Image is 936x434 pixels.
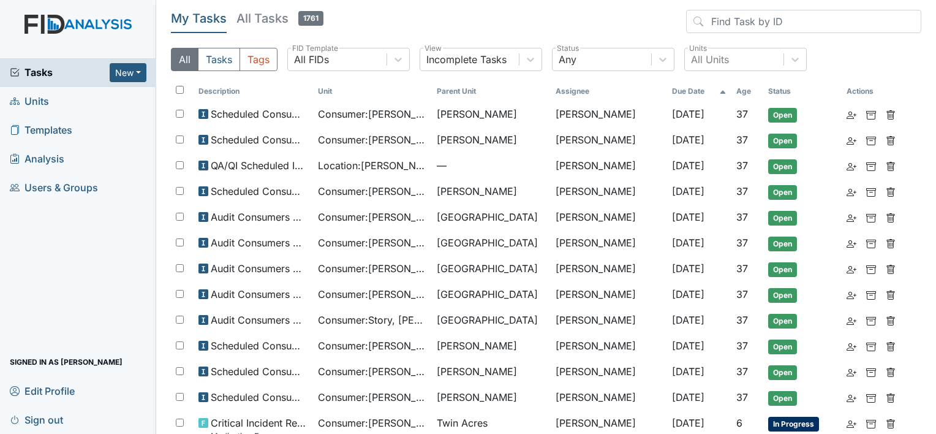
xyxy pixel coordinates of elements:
td: [PERSON_NAME] [551,128,667,153]
td: [PERSON_NAME] [551,256,667,282]
a: Delete [886,261,896,276]
td: [PERSON_NAME] [551,282,667,308]
span: Consumer : [PERSON_NAME] [318,235,427,250]
span: Consumer : [PERSON_NAME] [318,390,427,405]
span: Sign out [10,410,63,429]
span: Signed in as [PERSON_NAME] [10,352,123,371]
span: Consumer : [PERSON_NAME] [318,107,427,121]
span: Open [768,237,797,251]
td: [PERSON_NAME] [551,230,667,256]
a: Delete [886,364,896,379]
span: Open [768,391,797,406]
div: All FIDs [294,52,329,67]
span: 6 [736,417,742,429]
a: Delete [886,287,896,302]
span: [DATE] [672,340,704,352]
h5: My Tasks [171,10,227,27]
span: — [437,158,546,173]
span: [DATE] [672,288,704,300]
span: Audit Consumers Charts [211,287,308,302]
span: 37 [736,108,748,120]
span: 37 [736,314,748,326]
span: In Progress [768,417,819,432]
th: Toggle SortBy [313,81,432,102]
span: 37 [736,134,748,146]
a: Archive [866,210,876,224]
a: Archive [866,261,876,276]
td: [PERSON_NAME] [551,102,667,128]
a: Archive [866,287,876,302]
span: Location : [PERSON_NAME] [318,158,427,173]
a: Delete [886,132,896,147]
span: Tasks [10,65,110,80]
span: [GEOGRAPHIC_DATA] [437,235,538,250]
td: [PERSON_NAME] [551,308,667,333]
span: 37 [736,185,748,197]
span: Users & Groups [10,178,98,197]
a: Archive [866,184,876,199]
span: 37 [736,340,748,352]
th: Actions [842,81,903,102]
span: 1761 [298,11,323,26]
button: Tags [240,48,277,71]
span: Scheduled Consumer Chart Review [211,107,308,121]
span: 37 [736,391,748,403]
span: [DATE] [672,211,704,223]
span: [DATE] [672,365,704,378]
span: Edit Profile [10,381,75,400]
td: [PERSON_NAME] [551,153,667,179]
span: [GEOGRAPHIC_DATA] [437,287,538,302]
td: [PERSON_NAME] [551,333,667,359]
td: [PERSON_NAME] [551,359,667,385]
span: [GEOGRAPHIC_DATA] [437,210,538,224]
div: Type filter [171,48,277,71]
span: Audit Consumers Charts [211,261,308,276]
span: Open [768,211,797,226]
span: Open [768,262,797,277]
span: [GEOGRAPHIC_DATA] [437,313,538,327]
td: [PERSON_NAME] [551,179,667,205]
span: 37 [736,159,748,172]
a: Archive [866,235,876,250]
th: Toggle SortBy [432,81,551,102]
a: Archive [866,107,876,121]
span: Consumer : [PERSON_NAME] [318,261,427,276]
a: Archive [866,158,876,173]
span: Open [768,108,797,123]
span: Scheduled Consumer Chart Review [211,364,308,379]
span: Scheduled Consumer Chart Review [211,132,308,147]
input: Toggle All Rows Selected [176,86,184,94]
span: Open [768,365,797,380]
a: Delete [886,390,896,405]
span: Open [768,134,797,148]
button: All [171,48,198,71]
input: Find Task by ID [686,10,921,33]
a: Delete [886,184,896,199]
div: Incomplete Tasks [426,52,507,67]
span: Scheduled Consumer Chart Review [211,390,308,405]
span: [DATE] [672,262,704,275]
span: 37 [736,237,748,249]
span: [DATE] [672,237,704,249]
span: [GEOGRAPHIC_DATA] [437,261,538,276]
span: [PERSON_NAME] [437,184,517,199]
span: Audit Consumers Charts [211,210,308,224]
span: [DATE] [672,417,704,429]
a: Archive [866,390,876,405]
span: Open [768,185,797,200]
span: Scheduled Consumer Chart Review [211,338,308,353]
span: Scheduled Consumer Chart Review [211,184,308,199]
span: Open [768,340,797,354]
span: Twin Acres [437,416,488,430]
span: [PERSON_NAME] [437,364,517,379]
span: [DATE] [672,314,704,326]
span: [DATE] [672,134,704,146]
span: Consumer : [PERSON_NAME] [318,184,427,199]
a: Archive [866,338,876,353]
span: Templates [10,121,72,140]
a: Archive [866,313,876,327]
span: [PERSON_NAME] [437,132,517,147]
td: [PERSON_NAME] [551,385,667,411]
a: Archive [866,364,876,379]
span: Analysis [10,150,64,169]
